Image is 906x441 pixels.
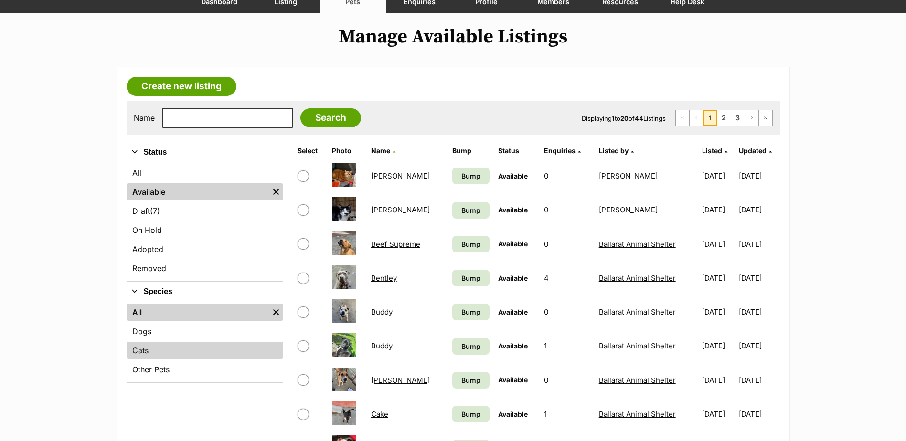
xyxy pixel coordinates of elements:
a: Cats [127,342,283,359]
span: Available [498,172,528,180]
a: Enquiries [544,147,581,155]
a: All [127,164,283,181]
span: (7) [150,205,160,217]
a: All [127,304,269,321]
a: Bump [452,270,490,286]
td: [DATE] [698,193,738,226]
span: Name [371,147,390,155]
td: 1 [540,329,594,362]
th: Status [494,143,539,158]
td: [DATE] [698,159,738,192]
td: [DATE] [698,398,738,430]
span: Available [498,240,528,248]
a: Dogs [127,323,283,340]
a: Listed [702,147,727,155]
td: 0 [540,228,594,261]
td: 0 [540,295,594,328]
td: [DATE] [739,329,778,362]
a: Last page [759,110,772,126]
td: [DATE] [739,159,778,192]
a: Draft [127,202,283,220]
a: Listed by [599,147,634,155]
a: [PERSON_NAME] [371,171,430,180]
a: [PERSON_NAME] [371,205,430,214]
a: Ballarat Animal Shelter [599,409,676,419]
span: Displaying to of Listings [582,115,666,122]
a: Page 2 [717,110,731,126]
td: [DATE] [698,295,738,328]
span: Available [498,376,528,384]
a: Other Pets [127,361,283,378]
strong: 20 [620,115,629,122]
a: Beef Supreme [371,240,420,249]
span: Available [498,342,528,350]
button: Status [127,146,283,158]
button: Species [127,285,283,298]
a: Next page [745,110,758,126]
a: Ballarat Animal Shelter [599,273,676,283]
span: Bump [461,239,480,249]
th: Select [294,143,327,158]
td: [DATE] [698,329,738,362]
span: Available [498,206,528,214]
td: [DATE] [698,364,738,397]
span: translation missing: en.admin.listings.index.attributes.enquiries [544,147,576,155]
a: Bump [452,304,490,320]
td: [DATE] [739,262,778,294]
nav: Pagination [675,110,773,126]
td: 4 [540,262,594,294]
td: [DATE] [739,364,778,397]
div: Status [127,162,283,281]
a: [PERSON_NAME] [599,205,658,214]
th: Photo [328,143,366,158]
span: First page [676,110,689,126]
a: Ballarat Animal Shelter [599,307,676,316]
td: 0 [540,364,594,397]
th: Bump [448,143,493,158]
a: Buddy [371,341,393,350]
span: Bump [461,171,480,181]
span: Bump [461,409,480,419]
strong: 44 [635,115,643,122]
span: Bump [461,307,480,317]
input: Search [300,108,361,127]
td: [DATE] [739,228,778,261]
a: Page 3 [731,110,745,126]
td: [DATE] [739,398,778,430]
span: Available [498,274,528,282]
td: 1 [540,398,594,430]
a: Bump [452,406,490,422]
td: [DATE] [739,295,778,328]
td: [DATE] [739,193,778,226]
td: [DATE] [698,262,738,294]
a: Ballarat Animal Shelter [599,240,676,249]
a: Bump [452,372,490,388]
a: Bump [452,168,490,184]
a: [PERSON_NAME] [599,171,658,180]
span: Page 1 [703,110,717,126]
a: Buddy [371,307,393,316]
a: Adopted [127,241,283,258]
strong: 1 [612,115,615,122]
div: Species [127,302,283,382]
label: Name [134,114,155,122]
span: Bump [461,273,480,283]
a: Remove filter [269,183,283,200]
span: Available [498,410,528,418]
span: Bump [461,205,480,215]
a: Removed [127,260,283,277]
a: Cake [371,409,388,419]
a: Ballarat Animal Shelter [599,341,676,350]
span: Bump [461,375,480,385]
a: Bump [452,202,490,219]
a: Bump [452,236,490,252]
a: Available [127,183,269,200]
a: Updated [739,147,772,155]
td: 0 [540,159,594,192]
a: Ballarat Animal Shelter [599,376,676,385]
a: Bentley [371,273,397,283]
a: Create new listing [127,77,236,96]
a: Bump [452,338,490,355]
span: Listed by [599,147,629,155]
td: [DATE] [698,228,738,261]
